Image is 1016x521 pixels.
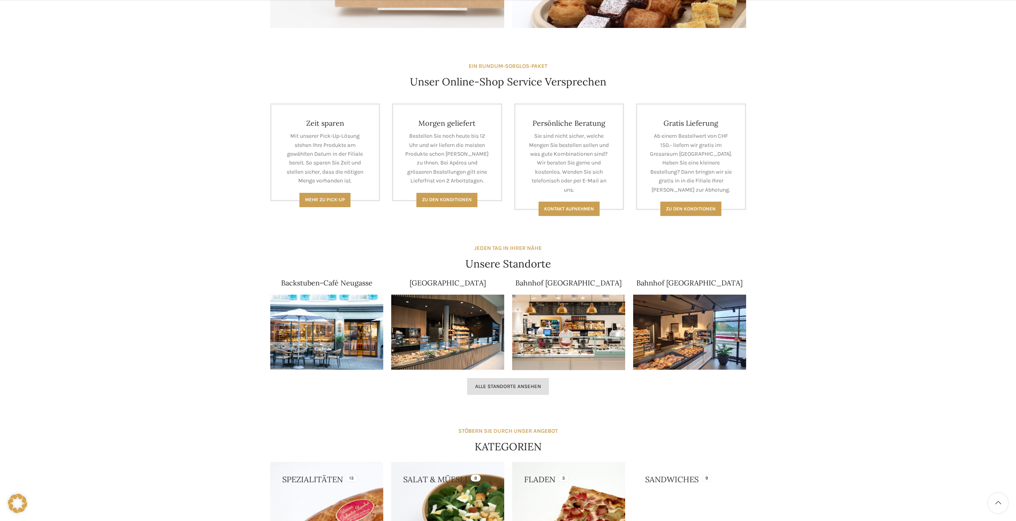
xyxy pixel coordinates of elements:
[467,378,549,395] a: Alle Standorte ansehen
[988,493,1008,513] a: Scroll to top button
[416,193,477,207] a: Zu den Konditionen
[527,119,611,128] h4: Persönliche Beratung
[515,278,622,287] a: Bahnhof [GEOGRAPHIC_DATA]
[539,202,600,216] a: Kontakt aufnehmen
[475,383,541,390] span: Alle Standorte ansehen
[405,132,489,185] p: Bestellen Sie noch heute bis 12 Uhr und wir liefern die meisten Produkte schon [PERSON_NAME] zu I...
[410,75,606,89] h4: Unser Online-Shop Service Versprechen
[422,197,472,202] span: Zu den Konditionen
[636,278,743,287] a: Bahnhof [GEOGRAPHIC_DATA]
[458,427,558,436] div: STÖBERN SIE DURCH UNSER ANGEBOT
[283,132,367,185] p: Mit unserer Pick-Up-Lösung stehen Ihre Produkte am gewählten Datum in der Filiale bereit. So spar...
[666,206,716,212] span: Zu den konditionen
[544,206,594,212] span: Kontakt aufnehmen
[283,119,367,128] h4: Zeit sparen
[465,257,551,271] h4: Unsere Standorte
[469,63,547,69] strong: EIN RUNDUM-SORGLOS-PAKET
[649,132,733,194] p: Ab einem Bestellwert von CHF 150.- liefern wir gratis im Grossraum [GEOGRAPHIC_DATA]. Haben Sie e...
[649,119,733,128] h4: Gratis Lieferung
[405,119,489,128] h4: Morgen geliefert
[660,202,721,216] a: Zu den konditionen
[410,278,486,287] a: [GEOGRAPHIC_DATA]
[305,197,345,202] span: Mehr zu Pick-Up
[474,244,542,253] div: JEDEN TAG IN IHRER NÄHE
[299,193,351,207] a: Mehr zu Pick-Up
[281,278,372,287] a: Backstuben-Café Neugasse
[475,440,542,454] h4: KATEGORIEN
[527,132,611,194] p: Sie sind nicht sicher, welche Mengen Sie bestellen sollen und was gute Kombinationen sind? Wir be...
